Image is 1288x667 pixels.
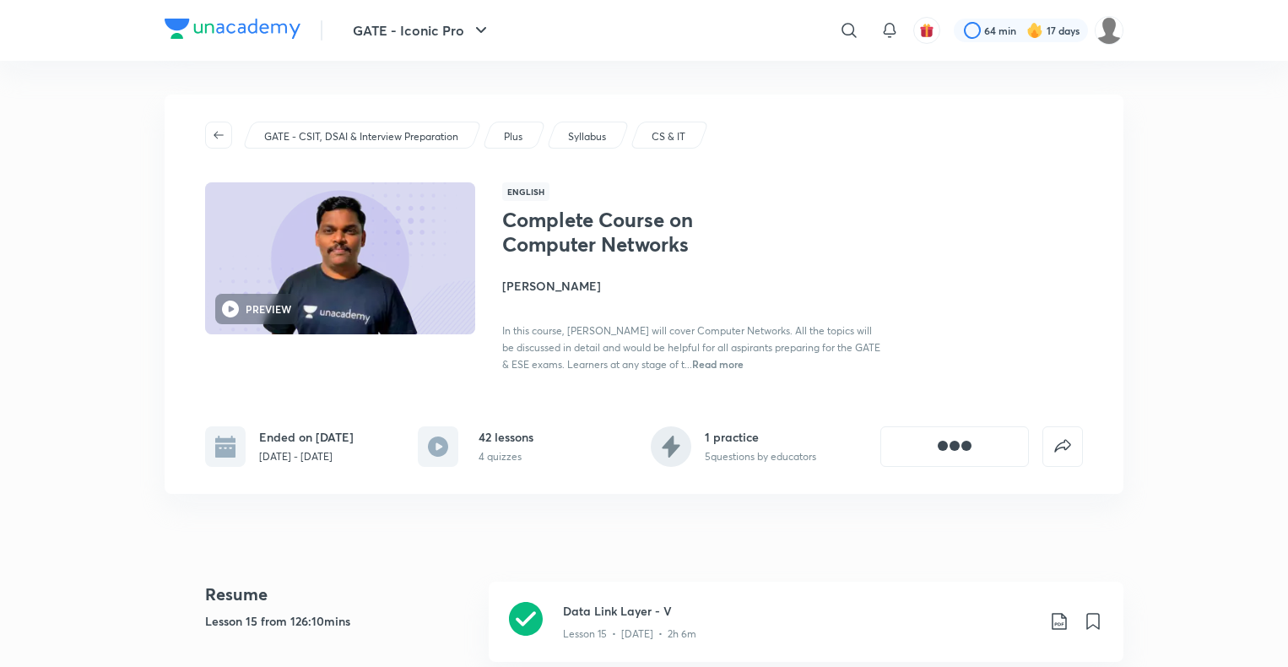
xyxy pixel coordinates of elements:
a: Syllabus [566,129,609,144]
a: Plus [501,129,526,144]
p: 4 quizzes [479,449,533,464]
button: avatar [913,17,940,44]
span: Read more [692,357,744,371]
img: streak [1026,22,1043,39]
a: Company Logo [165,19,300,43]
button: [object Object] [880,426,1029,467]
button: false [1042,426,1083,467]
img: avatar [919,23,934,38]
p: Syllabus [568,129,606,144]
a: GATE - CSIT, DSAI & Interview Preparation [262,129,462,144]
img: Thumbnail [203,181,478,336]
h6: 1 practice [705,428,816,446]
img: Company Logo [165,19,300,39]
h6: 42 lessons [479,428,533,446]
h4: Resume [205,582,475,607]
h6: Ended on [DATE] [259,428,354,446]
p: 5 questions by educators [705,449,816,464]
p: GATE - CSIT, DSAI & Interview Preparation [264,129,458,144]
span: In this course, [PERSON_NAME] will cover Computer Networks. All the topics will be discussed in d... [502,324,880,371]
img: Deepika S S [1095,16,1123,45]
h3: Data Link Layer - V [563,602,1036,620]
span: English [502,182,549,201]
h5: Lesson 15 from 126:10mins [205,612,475,630]
button: GATE - Iconic Pro [343,14,501,47]
p: Plus [504,129,522,144]
h4: [PERSON_NAME] [502,277,880,295]
h1: Complete Course on Computer Networks [502,208,778,257]
p: CS & IT [652,129,685,144]
h6: PREVIEW [246,301,291,317]
p: Lesson 15 • [DATE] • 2h 6m [563,626,696,642]
p: [DATE] - [DATE] [259,449,354,464]
a: CS & IT [649,129,689,144]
